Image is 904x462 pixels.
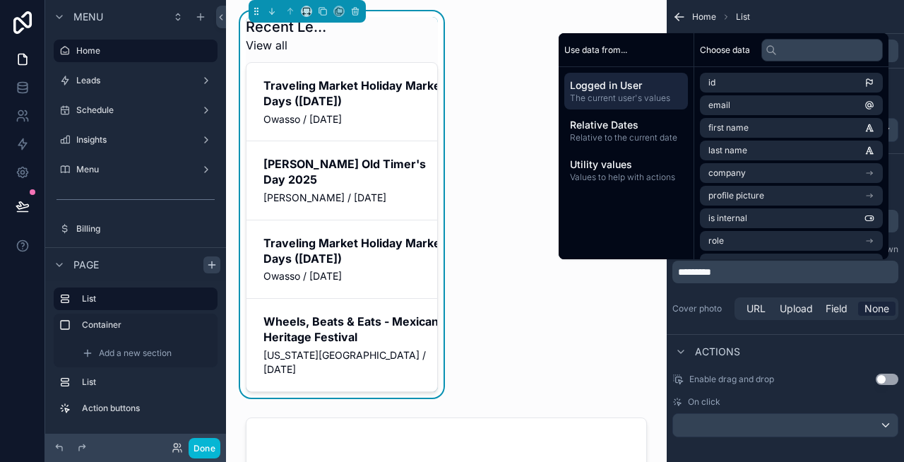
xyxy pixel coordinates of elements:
a: Wheels, Beats & Eats - Mexican Heritage Festival[US_STATE][GEOGRAPHIC_DATA] / [DATE] [246,298,437,391]
div: scrollable content [559,67,694,194]
span: [PERSON_NAME] / [DATE] [263,191,450,205]
label: Home [76,45,209,57]
div: scrollable content [672,261,898,283]
span: View all [246,37,332,54]
h2: Wheels, Beats & Eats - Mexican Heritage Festival [263,314,450,345]
span: On click [688,396,720,408]
span: Choose data [700,45,750,56]
span: Home [692,11,716,23]
label: Action buttons [82,403,212,414]
span: [US_STATE][GEOGRAPHIC_DATA] / [DATE] [263,348,450,377]
span: Owasso / [DATE] [263,269,450,283]
span: List [736,11,750,23]
h2: Traveling Market Holiday Market Days ([DATE]) [263,78,450,109]
a: Traveling Market Holiday Market Days ([DATE])Owasso / [DATE] [246,220,437,298]
div: scrollable content [45,281,226,434]
label: Insights [76,134,195,146]
span: None [864,302,889,316]
a: [PERSON_NAME] Old Timer's Day 2025[PERSON_NAME] / [DATE] [246,141,437,219]
span: Upload [780,302,813,316]
a: Traveling Market Holiday Market Days ([DATE])Owasso / [DATE] [246,63,437,141]
label: Container [82,319,212,331]
label: List [82,377,212,388]
span: Relative Dates [570,118,682,132]
a: Schedule [54,99,218,122]
span: Page [73,258,99,272]
span: Menu [73,10,103,24]
span: Utility values [570,158,682,172]
a: Menu [54,158,218,181]
span: Field [826,302,847,316]
label: Schedule [76,105,195,116]
label: Billing [76,223,215,235]
label: List [82,293,206,304]
label: Cover photo [672,303,729,314]
span: URL [747,302,766,316]
span: Enable drag and drop [689,374,774,385]
a: Insights [54,129,218,151]
a: Billing [54,218,218,240]
label: Leads [76,75,195,86]
span: Actions [695,345,740,359]
span: Owasso / [DATE] [263,112,450,126]
span: Add a new section [99,348,172,359]
h1: Recent Leads [246,17,332,37]
a: Home [54,40,218,62]
span: Relative to the current date [570,132,682,143]
span: Logged in User [570,78,682,93]
span: The current user's values [570,93,682,104]
a: Leads [54,69,218,92]
span: Use data from... [564,45,627,56]
span: Values to help with actions [570,172,682,183]
button: Done [189,438,220,458]
h2: Traveling Market Holiday Market Days ([DATE]) [263,235,450,266]
label: Menu [76,164,195,175]
h2: [PERSON_NAME] Old Timer's Day 2025 [263,156,450,187]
